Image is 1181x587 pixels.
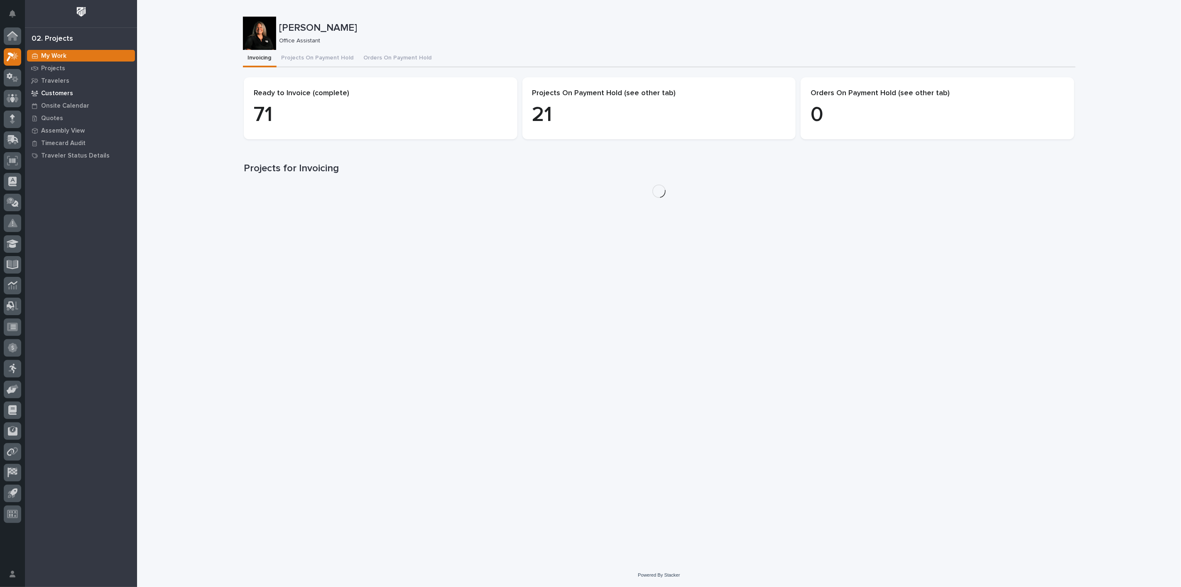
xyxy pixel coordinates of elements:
p: Customers [41,90,73,97]
button: Projects On Payment Hold [277,50,359,67]
a: Onsite Calendar [25,99,137,112]
p: 0 [811,103,1064,128]
a: Assembly View [25,124,137,137]
p: Assembly View [41,127,85,135]
a: Quotes [25,112,137,124]
div: 02. Projects [32,35,73,44]
p: My Work [41,52,66,60]
a: Timecard Audit [25,137,137,149]
div: Notifications [10,10,21,23]
p: Orders On Payment Hold (see other tab) [811,89,1064,98]
p: 21 [532,103,786,128]
button: Orders On Payment Hold [359,50,437,67]
p: [PERSON_NAME] [279,22,1072,34]
p: Office Assistant [279,37,1069,44]
p: Traveler Status Details [41,152,110,160]
p: Projects [41,65,65,72]
p: Quotes [41,115,63,122]
p: 71 [254,103,507,128]
a: Projects [25,62,137,74]
p: Travelers [41,77,69,85]
a: Customers [25,87,137,99]
p: Timecard Audit [41,140,86,147]
a: My Work [25,49,137,62]
a: Travelers [25,74,137,87]
h1: Projects for Invoicing [244,163,1074,175]
img: Workspace Logo [74,4,89,20]
p: Onsite Calendar [41,102,89,110]
p: Projects On Payment Hold (see other tab) [532,89,786,98]
a: Traveler Status Details [25,149,137,162]
button: Invoicing [243,50,277,67]
button: Notifications [4,5,21,22]
p: Ready to Invoice (complete) [254,89,507,98]
a: Powered By Stacker [638,572,680,577]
